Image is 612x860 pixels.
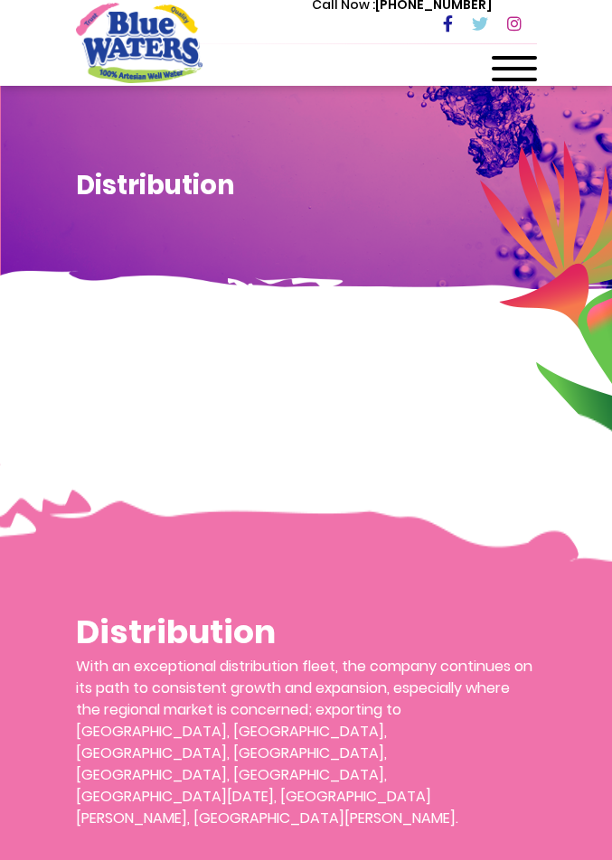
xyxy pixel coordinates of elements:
h1: Distribution [76,170,537,201]
p: With an exceptional distribution fleet, the company continues on its path to consistent growth an... [76,656,537,829]
a: store logo [76,3,202,82]
h1: Distribution [76,612,537,651]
